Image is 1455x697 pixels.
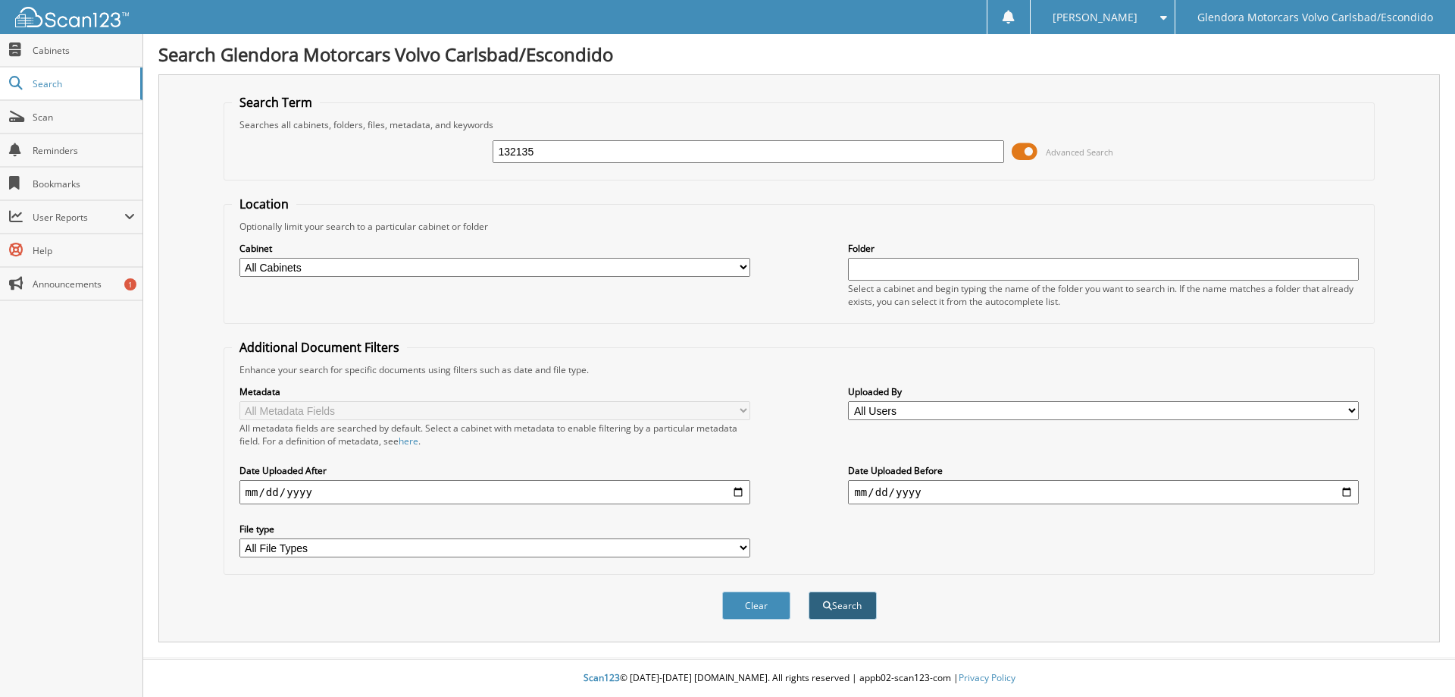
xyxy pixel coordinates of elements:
[124,278,136,290] div: 1
[239,422,750,447] div: All metadata fields are searched by default. Select a cabinet with metadata to enable filtering b...
[809,592,877,620] button: Search
[33,111,135,124] span: Scan
[239,385,750,398] label: Metadata
[722,592,790,620] button: Clear
[239,523,750,535] label: File type
[239,242,750,255] label: Cabinet
[232,94,320,111] legend: Search Term
[33,278,135,290] span: Announcements
[232,339,407,356] legend: Additional Document Filters
[158,42,1440,67] h1: Search Glendora Motorcars Volvo Carlsbad/Escondido
[33,144,135,157] span: Reminders
[33,244,135,257] span: Help
[15,7,129,27] img: scan123-logo-white.svg
[33,77,133,90] span: Search
[143,660,1455,697] div: © [DATE]-[DATE] [DOMAIN_NAME]. All rights reserved | appb02-scan123-com |
[239,480,750,504] input: start
[848,385,1359,398] label: Uploaded By
[232,363,1367,376] div: Enhance your search for specific documents using filters such as date and file type.
[239,464,750,477] label: Date Uploaded After
[1046,146,1113,158] span: Advanced Search
[959,671,1015,684] a: Privacy Policy
[33,44,135,57] span: Cabinets
[848,464,1359,477] label: Date Uploaded Before
[1197,13,1433,22] span: Glendora Motorcars Volvo Carlsbad/Escondido
[848,480,1359,504] input: end
[232,118,1367,131] div: Searches all cabinets, folders, files, metadata, and keywords
[584,671,620,684] span: Scan123
[232,196,296,212] legend: Location
[232,220,1367,233] div: Optionally limit your search to a particular cabinet or folder
[1053,13,1137,22] span: [PERSON_NAME]
[33,211,124,224] span: User Reports
[848,242,1359,255] label: Folder
[33,177,135,190] span: Bookmarks
[399,435,418,447] a: here
[848,282,1359,308] div: Select a cabinet and begin typing the name of the folder you want to search in. If the name match...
